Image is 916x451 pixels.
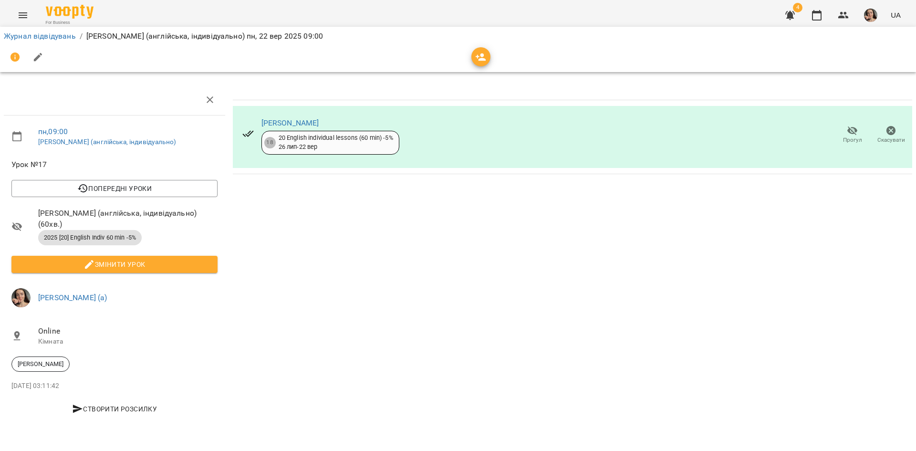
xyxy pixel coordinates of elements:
[38,337,218,346] p: Кімната
[264,137,276,148] div: 18
[877,136,905,144] span: Скасувати
[38,138,176,146] a: [PERSON_NAME] (англійська, індивідуально)
[80,31,83,42] li: /
[11,357,70,372] div: [PERSON_NAME]
[12,360,69,368] span: [PERSON_NAME]
[38,233,142,242] span: 2025 [20] English Indiv 60 min -5%
[261,118,319,127] a: [PERSON_NAME]
[11,159,218,170] span: Урок №17
[38,293,107,302] a: [PERSON_NAME] (а)
[11,180,218,197] button: Попередні уроки
[38,208,218,230] span: [PERSON_NAME] (англійська, індивідуально) ( 60 хв. )
[38,127,68,136] a: пн , 09:00
[11,288,31,307] img: aaa0aa5797c5ce11638e7aad685b53dd.jpeg
[46,5,94,19] img: Voopty Logo
[4,31,912,42] nav: breadcrumb
[11,256,218,273] button: Змінити урок
[891,10,901,20] span: UA
[793,3,802,12] span: 4
[887,6,905,24] button: UA
[11,381,218,391] p: [DATE] 03:11:42
[864,9,877,22] img: aaa0aa5797c5ce11638e7aad685b53dd.jpeg
[843,136,862,144] span: Прогул
[4,31,76,41] a: Журнал відвідувань
[15,403,214,415] span: Створити розсилку
[279,134,393,151] div: 20 English individual lessons (60 min) -5% 26 лип - 22 вер
[11,4,34,27] button: Menu
[11,400,218,418] button: Створити розсилку
[86,31,323,42] p: [PERSON_NAME] (англійська, індивідуально) пн, 22 вер 2025 09:00
[19,183,210,194] span: Попередні уроки
[872,122,910,148] button: Скасувати
[46,20,94,26] span: For Business
[19,259,210,270] span: Змінити урок
[38,325,218,337] span: Online
[833,122,872,148] button: Прогул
